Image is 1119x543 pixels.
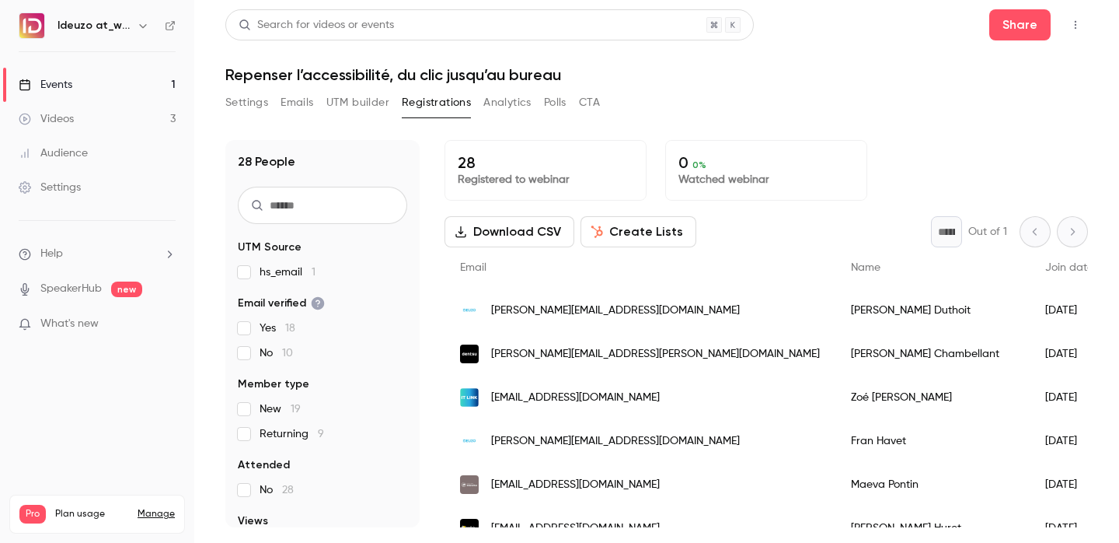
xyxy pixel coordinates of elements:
[460,432,479,450] img: ideuzo.com
[580,216,696,247] button: Create Lists
[260,482,294,498] span: No
[460,519,479,538] img: legallais.com
[460,345,479,363] img: dentsu.com
[238,377,309,392] span: Member type
[491,433,740,450] span: [PERSON_NAME][EMAIL_ADDRESS][DOMAIN_NAME]
[260,426,324,442] span: Returning
[460,475,479,494] img: interaction-groupe.com
[260,321,295,336] span: Yes
[1030,289,1109,332] div: [DATE]
[835,332,1030,376] div: [PERSON_NAME] Chambellant
[19,111,74,127] div: Videos
[40,281,102,297] a: SpeakerHub
[491,520,660,537] span: [EMAIL_ADDRESS][DOMAIN_NAME]
[281,90,313,115] button: Emails
[835,419,1030,463] div: Fran Havet
[285,323,295,334] span: 18
[835,376,1030,419] div: Zoé [PERSON_NAME]
[40,316,99,332] span: What's new
[989,9,1051,40] button: Share
[238,457,290,473] span: Attended
[491,477,660,493] span: [EMAIL_ADDRESS][DOMAIN_NAME]
[238,296,325,311] span: Email verified
[1030,419,1109,463] div: [DATE]
[692,159,706,170] span: 0 %
[238,152,295,171] h1: 28 People
[238,240,302,255] span: UTM Source
[491,346,820,363] span: [PERSON_NAME][EMAIL_ADDRESS][PERSON_NAME][DOMAIN_NAME]
[225,90,268,115] button: Settings
[544,90,566,115] button: Polls
[458,172,633,187] p: Registered to webinar
[19,145,88,161] div: Audience
[460,301,479,320] img: ideuzo.com
[55,508,128,520] span: Plan usage
[239,17,394,33] div: Search for videos or events
[312,267,315,278] span: 1
[19,246,176,262] li: help-dropdown-opener
[851,262,880,273] span: Name
[678,172,854,187] p: Watched webinar
[225,65,1088,84] h1: Repenser l’accessibilité, du clic jusqu’au bureau
[138,508,175,520] a: Manage
[460,388,479,407] img: itlink.fr
[318,429,324,440] span: 9
[1045,262,1093,273] span: Join date
[282,485,294,496] span: 28
[678,153,854,172] p: 0
[238,513,268,529] span: Views
[260,345,293,361] span: No
[291,404,301,415] span: 19
[1030,332,1109,376] div: [DATE]
[326,90,389,115] button: UTM builder
[460,262,486,273] span: Email
[458,153,633,172] p: 28
[444,216,574,247] button: Download CSV
[1030,376,1109,419] div: [DATE]
[19,180,81,195] div: Settings
[579,90,600,115] button: CTA
[835,289,1030,332] div: [PERSON_NAME] Duthoit
[483,90,532,115] button: Analytics
[260,264,315,280] span: hs_email
[111,282,142,297] span: new
[968,224,1007,240] p: Out of 1
[19,505,46,524] span: Pro
[835,463,1030,506] div: Maeva Pontin
[260,401,301,417] span: New
[19,77,72,93] div: Events
[58,18,131,33] h6: Ideuzo at_work
[1030,463,1109,506] div: [DATE]
[282,348,293,359] span: 10
[402,90,471,115] button: Registrations
[157,317,176,331] iframe: Noticeable Trigger
[40,246,63,262] span: Help
[491,390,660,406] span: [EMAIL_ADDRESS][DOMAIN_NAME]
[491,303,740,319] span: [PERSON_NAME][EMAIL_ADDRESS][DOMAIN_NAME]
[19,13,44,38] img: Ideuzo at_work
